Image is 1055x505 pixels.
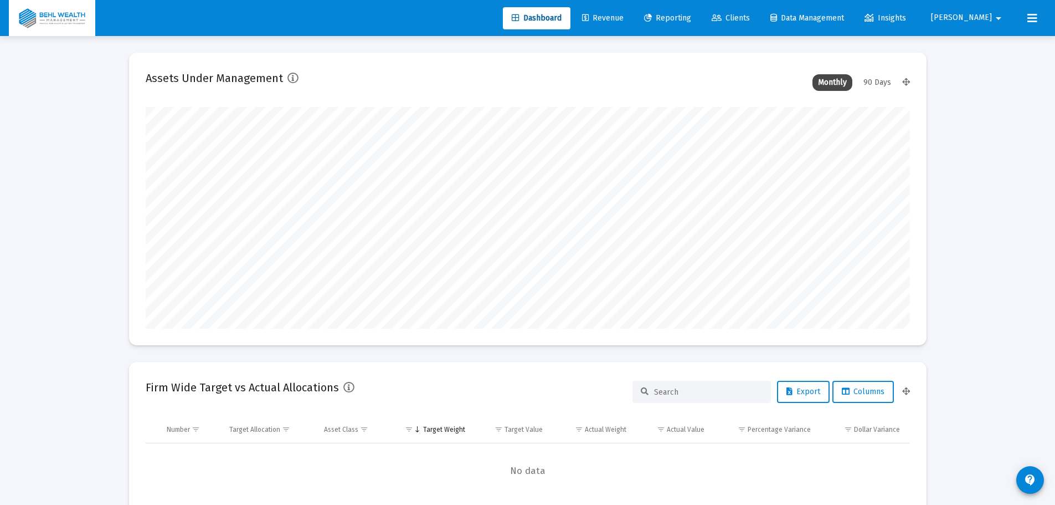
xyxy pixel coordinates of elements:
div: Percentage Variance [748,425,811,434]
span: Show filter options for column 'Target Allocation' [282,425,290,433]
span: Export [786,387,820,396]
span: Dashboard [512,13,562,23]
mat-icon: contact_support [1023,473,1037,487]
div: Target Weight [423,425,465,434]
div: Monthly [812,74,852,91]
a: Dashboard [503,7,570,29]
td: Column Target Value [473,416,551,443]
div: Target Value [505,425,543,434]
img: Dashboard [17,7,87,29]
a: Insights [856,7,915,29]
span: Insights [864,13,906,23]
button: Columns [832,381,894,403]
span: Show filter options for column 'Number' [192,425,200,433]
td: Column Target Allocation [222,416,316,443]
td: Column Target Weight [390,416,473,443]
div: Dollar Variance [854,425,900,434]
span: Show filter options for column 'Dollar Variance' [844,425,852,433]
div: Data grid [146,416,910,499]
td: Column Dollar Variance [819,416,909,443]
td: Column Actual Value [634,416,712,443]
span: No data [146,465,910,477]
h2: Firm Wide Target vs Actual Allocations [146,379,339,396]
a: Data Management [761,7,853,29]
span: Reporting [644,13,691,23]
a: Reporting [635,7,700,29]
h2: Assets Under Management [146,69,283,87]
div: Number [167,425,190,434]
input: Search [654,387,763,397]
div: Actual Value [667,425,704,434]
div: Actual Weight [585,425,626,434]
td: Column Percentage Variance [712,416,819,443]
td: Column Actual Weight [550,416,634,443]
td: Column Asset Class [316,416,390,443]
span: [PERSON_NAME] [931,13,992,23]
span: Show filter options for column 'Actual Weight' [575,425,583,433]
span: Show filter options for column 'Asset Class' [360,425,368,433]
span: Data Management [770,13,844,23]
div: Target Allocation [229,425,280,434]
span: Clients [712,13,750,23]
a: Clients [703,7,759,29]
span: Show filter options for column 'Target Value' [495,425,503,433]
div: Asset Class [324,425,358,434]
button: Export [777,381,830,403]
span: Show filter options for column 'Target Weight' [405,425,413,433]
button: [PERSON_NAME] [918,7,1018,29]
span: Columns [842,387,884,396]
div: 90 Days [858,74,897,91]
a: Revenue [573,7,632,29]
span: Revenue [582,13,624,23]
mat-icon: arrow_drop_down [992,7,1005,29]
span: Show filter options for column 'Actual Value' [657,425,665,433]
span: Show filter options for column 'Percentage Variance' [738,425,746,433]
td: Column Number [159,416,222,443]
